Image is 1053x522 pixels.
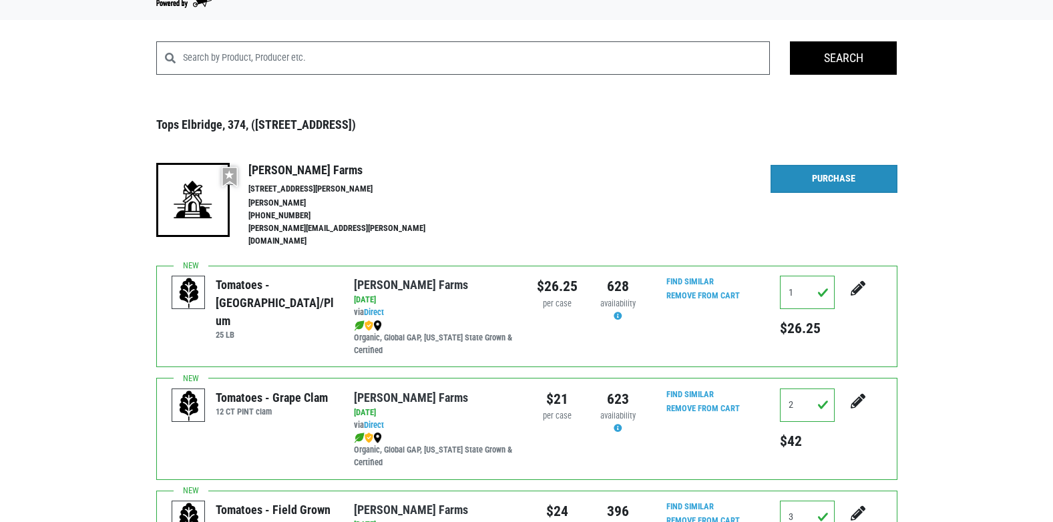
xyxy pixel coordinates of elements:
div: 628 [598,276,638,297]
img: 19-7441ae2ccb79c876ff41c34f3bd0da69.png [156,163,230,236]
li: [PERSON_NAME][EMAIL_ADDRESS][PERSON_NAME][DOMAIN_NAME] [248,222,454,248]
span: availability [600,298,636,308]
div: Organic, Global GAP, [US_STATE] State Grown & Certified [354,431,516,469]
a: Find Similar [666,501,714,511]
h5: $26.25 [780,320,835,337]
input: Remove From Cart [658,401,748,417]
span: availability [600,411,636,421]
div: via [354,306,516,319]
h6: 25 LB [216,330,334,340]
input: Qty [780,276,835,309]
h5: $42 [780,433,835,450]
img: placeholder-variety-43d6402dacf2d531de610a020419775a.svg [172,389,206,423]
a: Find Similar [666,389,714,399]
a: Purchase [771,165,897,193]
div: 623 [598,388,638,410]
div: via [354,419,516,432]
li: [PHONE_NUMBER] [248,210,454,222]
div: per case [537,410,578,423]
div: per case [537,298,578,310]
div: Tomatoes - Grape Clam [216,388,328,407]
img: map_marker-0e94453035b3232a4d21701695807de9.png [373,433,382,443]
a: [PERSON_NAME] Farms [354,503,468,517]
input: Search by Product, Producer etc. [183,41,771,75]
div: Tomatoes - [GEOGRAPHIC_DATA]/Plum [216,276,334,330]
h3: Tops Elbridge, 374, ([STREET_ADDRESS]) [156,117,897,132]
input: Remove From Cart [658,288,748,304]
h4: [PERSON_NAME] Farms [248,163,454,178]
a: Direct [364,307,384,317]
div: [DATE] [354,407,516,419]
a: [PERSON_NAME] Farms [354,278,468,292]
div: Organic, Global GAP, [US_STATE] State Grown & Certified [354,319,516,357]
img: leaf-e5c59151409436ccce96b2ca1b28e03c.png [354,433,365,443]
a: Find Similar [666,276,714,286]
div: $24 [537,501,578,522]
div: $21 [537,388,578,410]
img: map_marker-0e94453035b3232a4d21701695807de9.png [373,320,382,331]
div: [DATE] [354,294,516,306]
h6: 12 CT PINT clam [216,407,328,417]
a: [PERSON_NAME] Farms [354,390,468,405]
img: leaf-e5c59151409436ccce96b2ca1b28e03c.png [354,320,365,331]
input: Qty [780,388,835,422]
li: [PERSON_NAME] [248,197,454,210]
a: Direct [364,420,384,430]
div: 396 [598,501,638,522]
img: safety-e55c860ca8c00a9c171001a62a92dabd.png [365,320,373,331]
li: [STREET_ADDRESS][PERSON_NAME] [248,183,454,196]
input: Search [790,41,897,75]
img: placeholder-variety-43d6402dacf2d531de610a020419775a.svg [172,276,206,310]
img: safety-e55c860ca8c00a9c171001a62a92dabd.png [365,433,373,443]
div: $26.25 [537,276,578,297]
